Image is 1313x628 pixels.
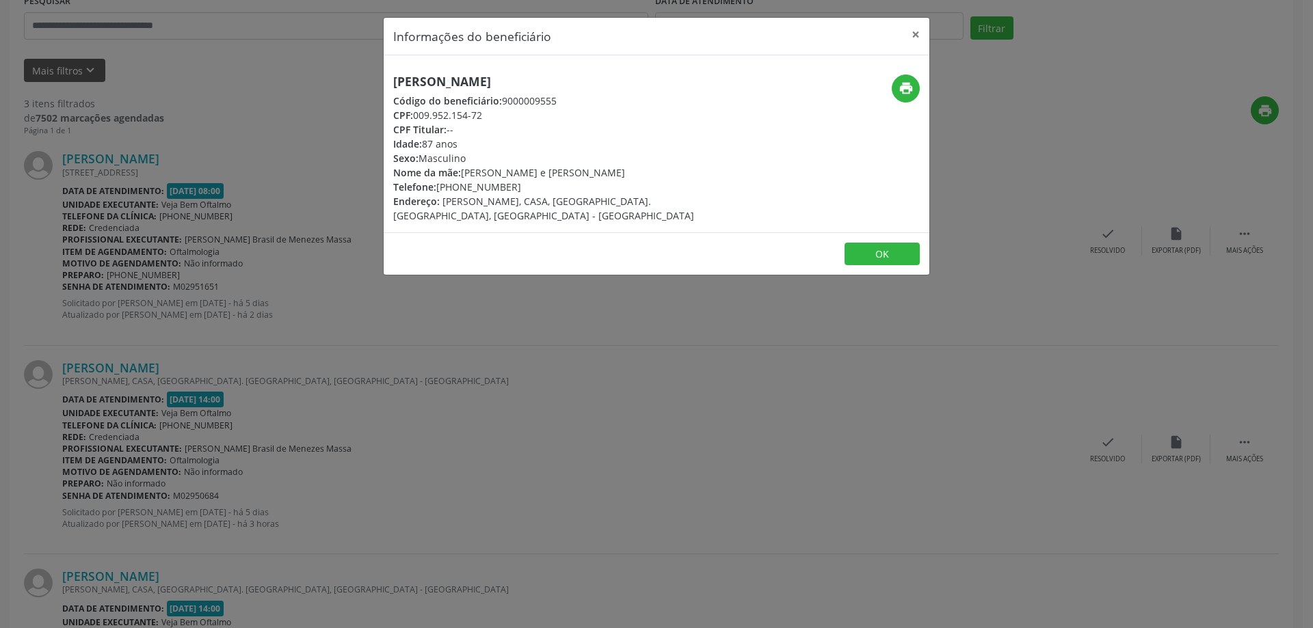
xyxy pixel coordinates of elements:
h5: Informações do beneficiário [393,27,551,45]
span: Telefone: [393,180,436,193]
span: Nome da mãe: [393,166,461,179]
div: [PERSON_NAME] e [PERSON_NAME] [393,165,738,180]
span: CPF: [393,109,413,122]
button: print [892,74,920,103]
span: Endereço: [393,195,440,208]
span: CPF Titular: [393,123,447,136]
div: Masculino [393,151,738,165]
h5: [PERSON_NAME] [393,74,738,89]
div: [PHONE_NUMBER] [393,180,738,194]
span: Idade: [393,137,422,150]
div: 009.952.154-72 [393,108,738,122]
span: Código do beneficiário: [393,94,502,107]
span: [PERSON_NAME], CASA, [GEOGRAPHIC_DATA]. [GEOGRAPHIC_DATA], [GEOGRAPHIC_DATA] - [GEOGRAPHIC_DATA] [393,195,694,222]
i: print [899,81,914,96]
button: Close [902,18,929,51]
button: OK [845,243,920,266]
span: Sexo: [393,152,419,165]
div: 9000009555 [393,94,738,108]
div: 87 anos [393,137,738,151]
div: -- [393,122,738,137]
